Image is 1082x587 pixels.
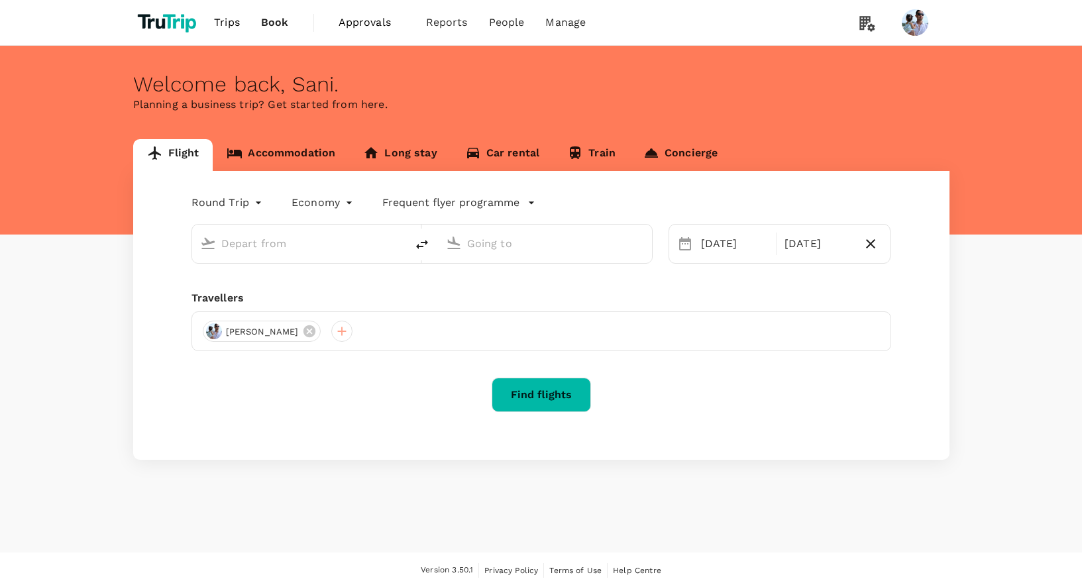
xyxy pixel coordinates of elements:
[629,139,731,171] a: Concierge
[484,566,538,575] span: Privacy Policy
[613,563,661,578] a: Help Centre
[421,564,473,577] span: Version 3.50.1
[133,8,204,37] img: TruTrip logo
[451,139,554,171] a: Car rental
[349,139,451,171] a: Long stay
[214,15,240,30] span: Trips
[553,139,629,171] a: Train
[902,9,928,36] img: Sani Gouw
[261,15,289,30] span: Book
[221,233,378,254] input: Depart from
[133,72,949,97] div: Welcome back , Sani .
[406,229,438,260] button: delete
[549,563,602,578] a: Terms of Use
[397,242,400,244] button: Open
[779,231,857,257] div: [DATE]
[292,192,356,213] div: Economy
[613,566,661,575] span: Help Centre
[549,566,602,575] span: Terms of Use
[339,15,405,30] span: Approvals
[643,242,645,244] button: Open
[203,321,321,342] div: [PERSON_NAME]
[382,195,535,211] button: Frequent flyer programme
[191,192,266,213] div: Round Trip
[484,563,538,578] a: Privacy Policy
[489,15,525,30] span: People
[492,378,591,412] button: Find flights
[218,325,307,339] span: [PERSON_NAME]
[133,97,949,113] p: Planning a business trip? Get started from here.
[213,139,349,171] a: Accommodation
[382,195,519,211] p: Frequent flyer programme
[191,290,891,306] div: Travellers
[467,233,624,254] input: Going to
[206,323,222,339] img: avatar-6695f0dd85a4d.png
[133,139,213,171] a: Flight
[426,15,468,30] span: Reports
[696,231,773,257] div: [DATE]
[545,15,586,30] span: Manage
